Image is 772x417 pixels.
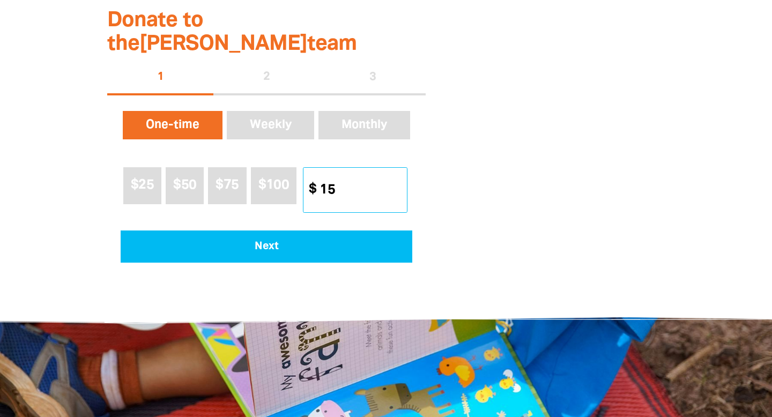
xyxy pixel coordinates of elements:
[123,167,161,204] button: $25
[251,167,297,204] button: $100
[131,179,154,191] span: $25
[225,109,317,142] button: Weekly
[173,179,196,191] span: $50
[136,241,398,252] span: Next
[303,174,316,206] span: $
[258,179,289,191] span: $100
[121,230,412,263] button: Pay with Credit Card
[216,179,239,191] span: $75
[121,109,225,142] button: One-time
[312,168,407,212] input: Other
[166,167,204,204] button: $50
[208,167,246,204] button: $75
[107,11,357,54] span: Donate to the [PERSON_NAME] team
[316,109,412,142] button: Monthly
